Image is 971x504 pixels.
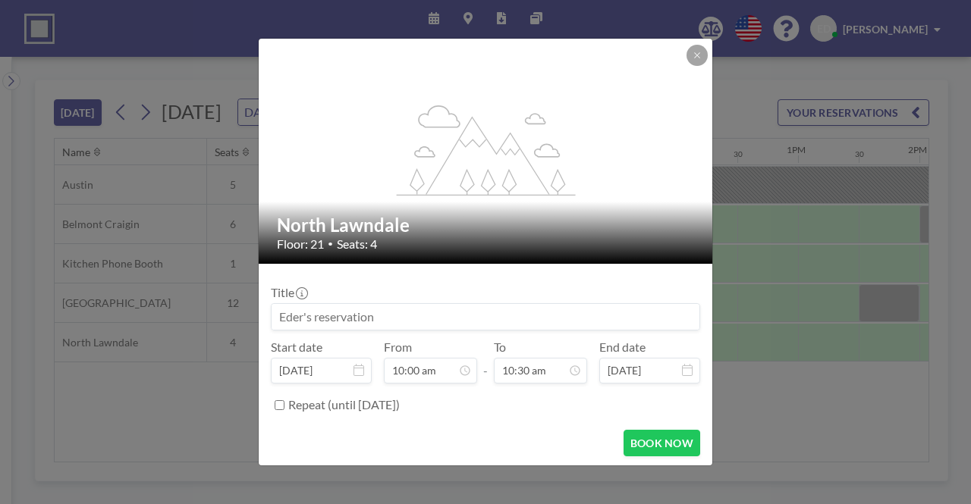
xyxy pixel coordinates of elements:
input: Eder's reservation [272,304,699,330]
span: Seats: 4 [337,236,377,252]
h2: North Lawndale [277,214,696,236]
label: From [384,340,412,355]
button: BOOK NOW [624,430,700,456]
span: - [483,345,488,378]
span: Floor: 21 [277,236,324,252]
g: flex-grow: 1.2; [397,105,576,196]
label: Repeat (until [DATE]) [288,397,400,412]
label: To [494,340,506,355]
label: Title [271,285,306,300]
span: • [328,238,333,249]
label: End date [599,340,646,355]
label: Start date [271,340,322,355]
